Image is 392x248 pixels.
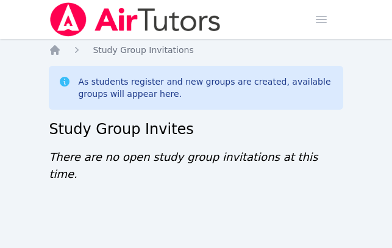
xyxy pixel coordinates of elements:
[49,2,221,37] img: Air Tutors
[49,44,343,56] nav: Breadcrumb
[78,76,333,100] div: As students register and new groups are created, available groups will appear here.
[49,151,318,180] span: There are no open study group invitations at this time.
[93,44,193,56] a: Study Group Invitations
[49,119,343,139] h2: Study Group Invites
[93,45,193,55] span: Study Group Invitations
